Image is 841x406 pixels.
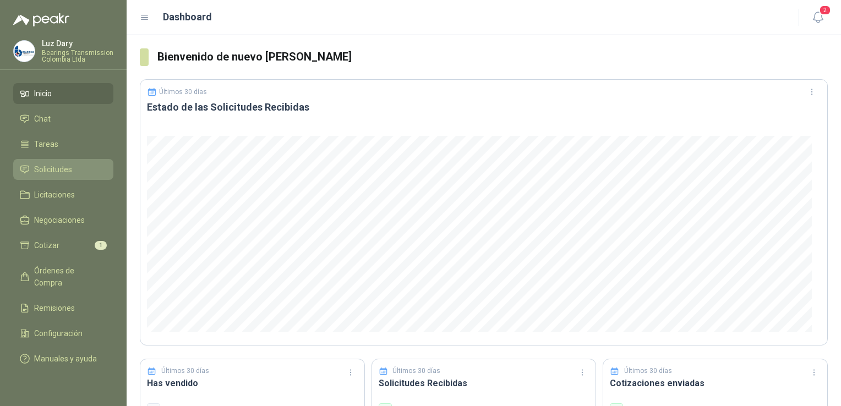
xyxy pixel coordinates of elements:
[95,241,107,250] span: 1
[392,366,440,376] p: Últimos 30 días
[13,134,113,155] a: Tareas
[34,189,75,201] span: Licitaciones
[42,50,113,63] p: Bearings Transmission Colombia Ltda
[147,376,358,390] h3: Has vendido
[13,235,113,256] a: Cotizar1
[34,327,83,339] span: Configuración
[13,159,113,180] a: Solicitudes
[13,210,113,231] a: Negociaciones
[157,48,828,65] h3: Bienvenido de nuevo [PERSON_NAME]
[808,8,828,28] button: 2
[819,5,831,15] span: 2
[13,108,113,129] a: Chat
[13,184,113,205] a: Licitaciones
[34,265,103,289] span: Órdenes de Compra
[34,113,51,125] span: Chat
[13,13,69,26] img: Logo peakr
[34,163,72,175] span: Solicitudes
[13,260,113,293] a: Órdenes de Compra
[624,366,672,376] p: Últimos 30 días
[13,323,113,344] a: Configuración
[163,9,212,25] h1: Dashboard
[34,138,58,150] span: Tareas
[13,298,113,319] a: Remisiones
[147,101,821,114] h3: Estado de las Solicitudes Recibidas
[34,302,75,314] span: Remisiones
[379,376,589,390] h3: Solicitudes Recibidas
[13,348,113,369] a: Manuales y ayuda
[13,83,113,104] a: Inicio
[159,88,207,96] p: Últimos 30 días
[34,353,97,365] span: Manuales y ayuda
[14,41,35,62] img: Company Logo
[610,376,821,390] h3: Cotizaciones enviadas
[42,40,113,47] p: Luz Dary
[34,239,59,251] span: Cotizar
[161,366,209,376] p: Últimos 30 días
[34,87,52,100] span: Inicio
[34,214,85,226] span: Negociaciones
